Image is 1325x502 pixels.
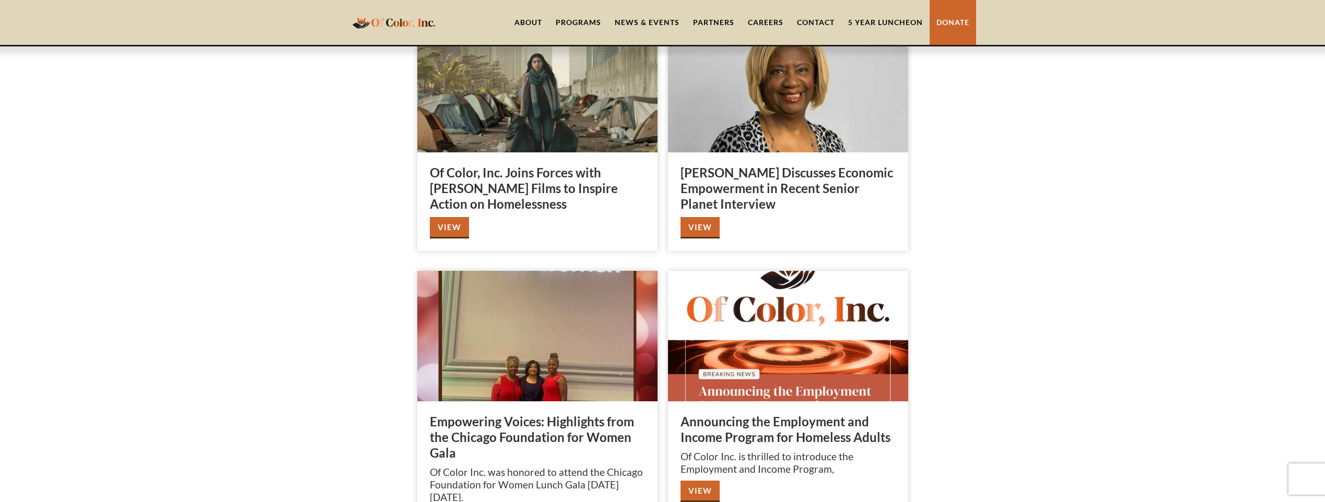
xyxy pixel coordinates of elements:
a: View [681,217,720,238]
a: View [681,481,720,502]
div: Programs [556,17,601,28]
p: Of Color Inc. is thrilled to introduce the Employment and Income Program, [681,450,896,475]
img: Of Color, Inc. Joins Forces with Robert Craig Films to Inspire Action on Homelessness [417,22,658,152]
img: Empowering Voices: Highlights from the Chicago Foundation for Women Gala [417,271,658,401]
h3: Of Color, Inc. Joins Forces with [PERSON_NAME] Films to Inspire Action on Homelessness [430,165,645,212]
h3: Announcing the Employment and Income Program for Homeless Adults [681,414,896,445]
img: Announcing the Employment and Income Program for Homeless Adults [668,271,908,401]
a: home [349,10,438,34]
h3: [PERSON_NAME] Discusses Economic Empowerment in Recent Senior Planet Interview [681,165,896,212]
img: Renita White Discusses Economic Empowerment in Recent Senior Planet Interview [668,22,908,152]
a: View [430,217,469,238]
h3: Empowering Voices: Highlights from the Chicago Foundation for Women Gala [430,414,645,461]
